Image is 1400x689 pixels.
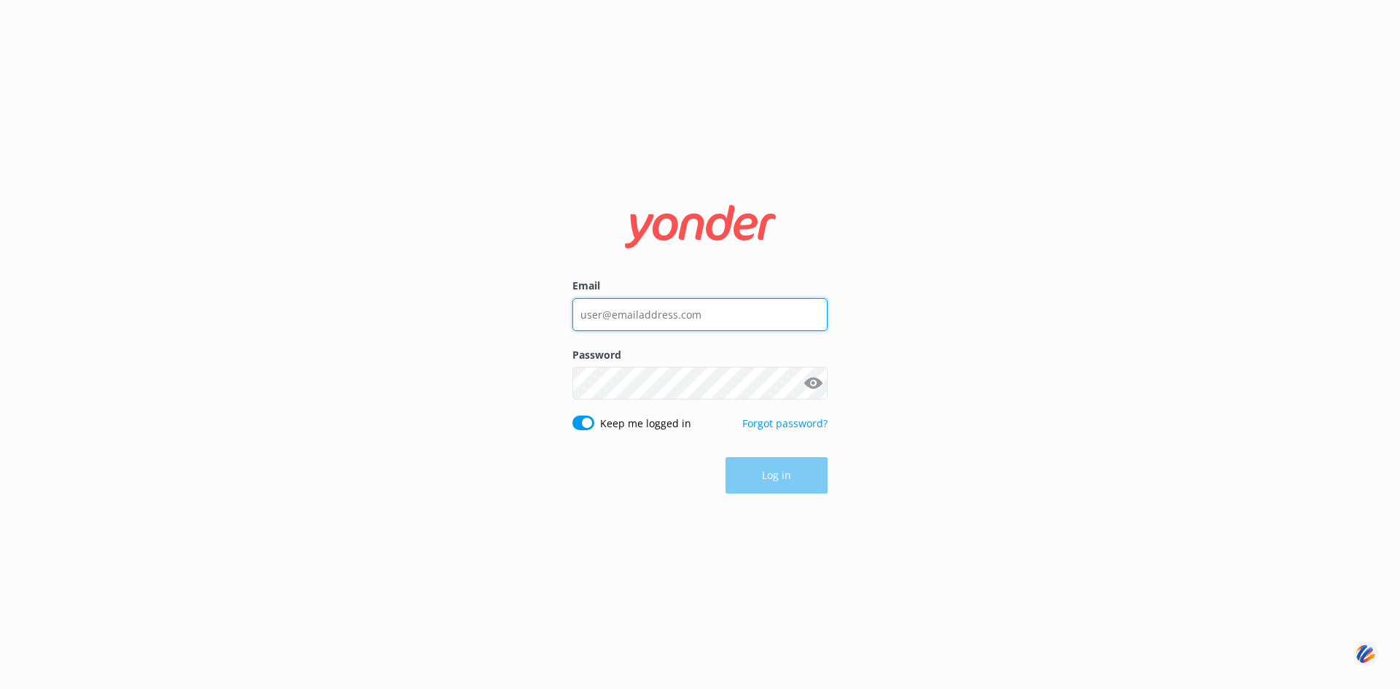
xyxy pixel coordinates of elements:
button: Show password [798,369,828,398]
label: Password [572,347,828,363]
a: Forgot password? [742,416,828,430]
img: svg+xml;base64,PHN2ZyB3aWR0aD0iNDQiIGhlaWdodD0iNDQiIHZpZXdCb3g9IjAgMCA0NCA0NCIgZmlsbD0ibm9uZSIgeG... [1353,640,1378,667]
label: Keep me logged in [600,416,691,432]
label: Email [572,278,828,294]
input: user@emailaddress.com [572,298,828,331]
